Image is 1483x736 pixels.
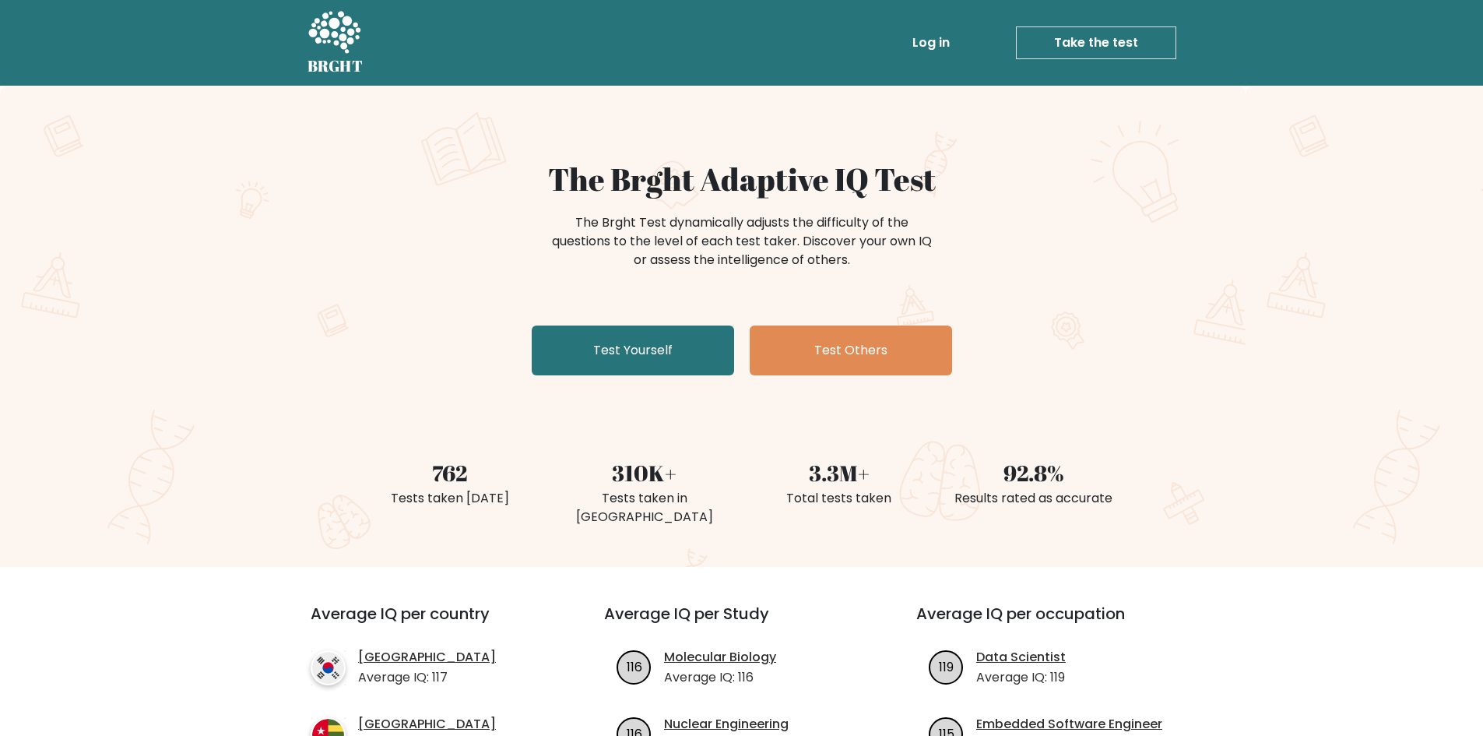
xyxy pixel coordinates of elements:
[311,650,346,685] img: country
[307,57,364,76] h5: BRGHT
[906,27,956,58] a: Log in
[362,489,538,508] div: Tests taken [DATE]
[362,456,538,489] div: 762
[976,668,1066,687] p: Average IQ: 119
[557,456,733,489] div: 310K+
[664,668,776,687] p: Average IQ: 116
[750,326,952,375] a: Test Others
[311,604,548,642] h3: Average IQ per country
[557,489,733,526] div: Tests taken in [GEOGRAPHIC_DATA]
[751,489,927,508] div: Total tests taken
[307,6,364,79] a: BRGHT
[627,657,642,675] text: 116
[939,657,954,675] text: 119
[1016,26,1176,59] a: Take the test
[358,668,496,687] p: Average IQ: 117
[532,326,734,375] a: Test Yourself
[358,715,496,734] a: [GEOGRAPHIC_DATA]
[604,604,879,642] h3: Average IQ per Study
[358,648,496,667] a: [GEOGRAPHIC_DATA]
[916,604,1191,642] h3: Average IQ per occupation
[751,456,927,489] div: 3.3M+
[976,648,1066,667] a: Data Scientist
[946,489,1122,508] div: Results rated as accurate
[362,160,1122,198] h1: The Brght Adaptive IQ Test
[664,648,776,667] a: Molecular Biology
[664,715,789,734] a: Nuclear Engineering
[976,715,1162,734] a: Embedded Software Engineer
[547,213,937,269] div: The Brght Test dynamically adjusts the difficulty of the questions to the level of each test take...
[946,456,1122,489] div: 92.8%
